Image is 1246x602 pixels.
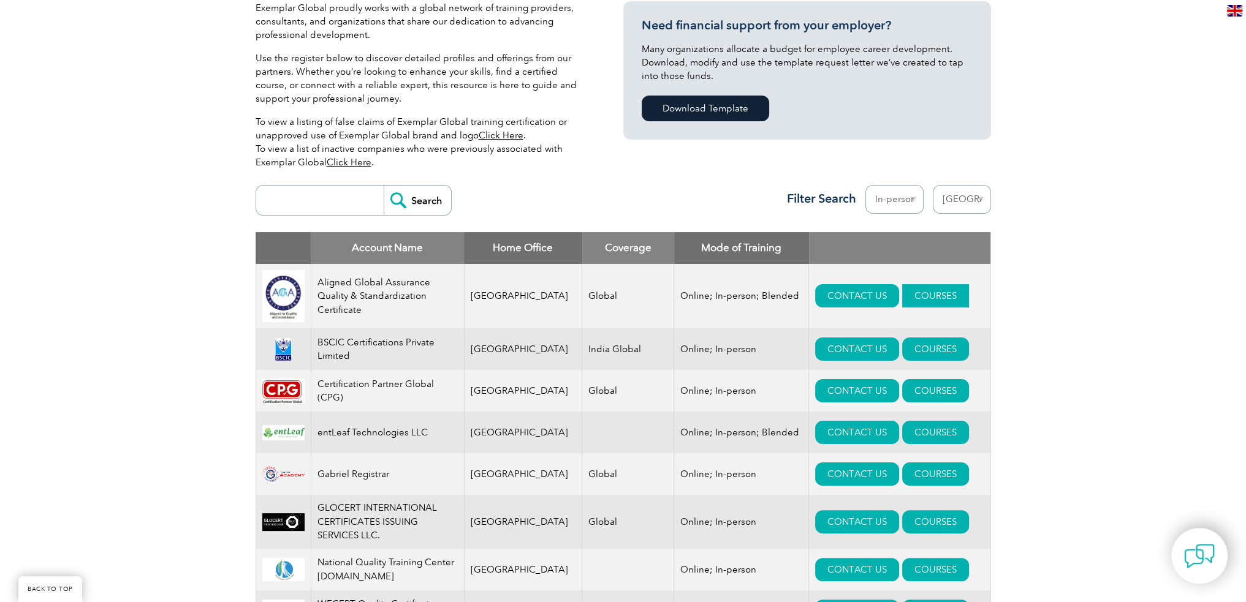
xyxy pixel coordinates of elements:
[674,453,809,495] td: Online; In-person
[262,338,305,361] img: d624547b-a6e0-e911-a812-000d3a795b83-logo.png
[262,270,305,323] img: 049e7a12-d1a0-ee11-be37-00224893a058-logo.jpg
[902,510,969,533] a: COURSES
[464,370,582,412] td: [GEOGRAPHIC_DATA]
[780,191,856,206] h3: Filter Search
[256,1,587,42] p: Exemplar Global proudly works with a global network of training providers, consultants, and organ...
[262,378,305,403] img: feef57d9-ad92-e711-810d-c4346bc54034-logo.jpg
[815,558,899,581] a: CONTACT US
[1184,541,1215,571] img: contact-chat.png
[582,232,674,264] th: Coverage: activate to sort column ascending
[479,130,523,141] a: Click Here
[311,453,464,495] td: Gabriel Registrar
[642,42,973,83] p: Many organizations allocate a budget for employee career development. Download, modify and use th...
[815,379,899,402] a: CONTACT US
[311,549,464,590] td: National Quality Training Center [DOMAIN_NAME]
[262,513,305,531] img: a6c54987-dab0-ea11-a812-000d3ae11abd-logo.png
[464,453,582,495] td: [GEOGRAPHIC_DATA]
[674,370,809,412] td: Online; In-person
[674,328,809,370] td: Online; In-person
[464,549,582,590] td: [GEOGRAPHIC_DATA]
[674,412,809,453] td: Online; In-person; Blended
[674,549,809,590] td: Online; In-person
[262,425,305,440] img: 4e4b1b7c-9c37-ef11-a316-00224812a81c-logo.png
[384,186,451,215] input: Search
[464,495,582,549] td: [GEOGRAPHIC_DATA]
[674,264,809,329] td: Online; In-person; Blended
[311,232,464,264] th: Account Name: activate to sort column descending
[327,157,371,168] a: Click Here
[809,232,990,264] th: : activate to sort column ascending
[256,115,587,169] p: To view a listing of false claims of Exemplar Global training certification or unapproved use of ...
[902,421,969,444] a: COURSES
[902,462,969,486] a: COURSES
[582,453,674,495] td: Global
[311,412,464,453] td: entLeaf Technologies LLC
[582,328,674,370] td: India Global
[674,232,809,264] th: Mode of Training: activate to sort column ascending
[582,495,674,549] td: Global
[311,328,464,370] td: BSCIC Certifications Private Limited
[311,495,464,549] td: GLOCERT INTERNATIONAL CERTIFICATES ISSUING SERVICES LLC.
[464,232,582,264] th: Home Office: activate to sort column ascending
[256,51,587,105] p: Use the register below to discover detailed profiles and offerings from our partners. Whether you...
[902,558,969,581] a: COURSES
[1227,5,1242,17] img: en
[464,412,582,453] td: [GEOGRAPHIC_DATA]
[311,264,464,329] td: Aligned Global Assurance Quality & Standardization Certificate
[642,18,973,33] h3: Need financial support from your employer?
[464,264,582,329] td: [GEOGRAPHIC_DATA]
[902,337,969,361] a: COURSES
[18,576,82,602] a: BACK TO TOP
[815,337,899,361] a: CONTACT US
[902,284,969,307] a: COURSES
[674,495,809,549] td: Online; In-person
[815,284,899,307] a: CONTACT US
[582,370,674,412] td: Global
[815,510,899,533] a: CONTACT US
[262,558,305,582] img: 4ab7c282-124b-ee11-be6f-000d3ae1a86f-logo.png
[815,462,899,486] a: CONTACT US
[311,370,464,412] td: Certification Partner Global (CPG)
[815,421,899,444] a: CONTACT US
[642,96,769,121] a: Download Template
[902,379,969,402] a: COURSES
[582,264,674,329] td: Global
[464,328,582,370] td: [GEOGRAPHIC_DATA]
[262,465,305,483] img: 17b06828-a505-ea11-a811-000d3a79722d-logo.png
